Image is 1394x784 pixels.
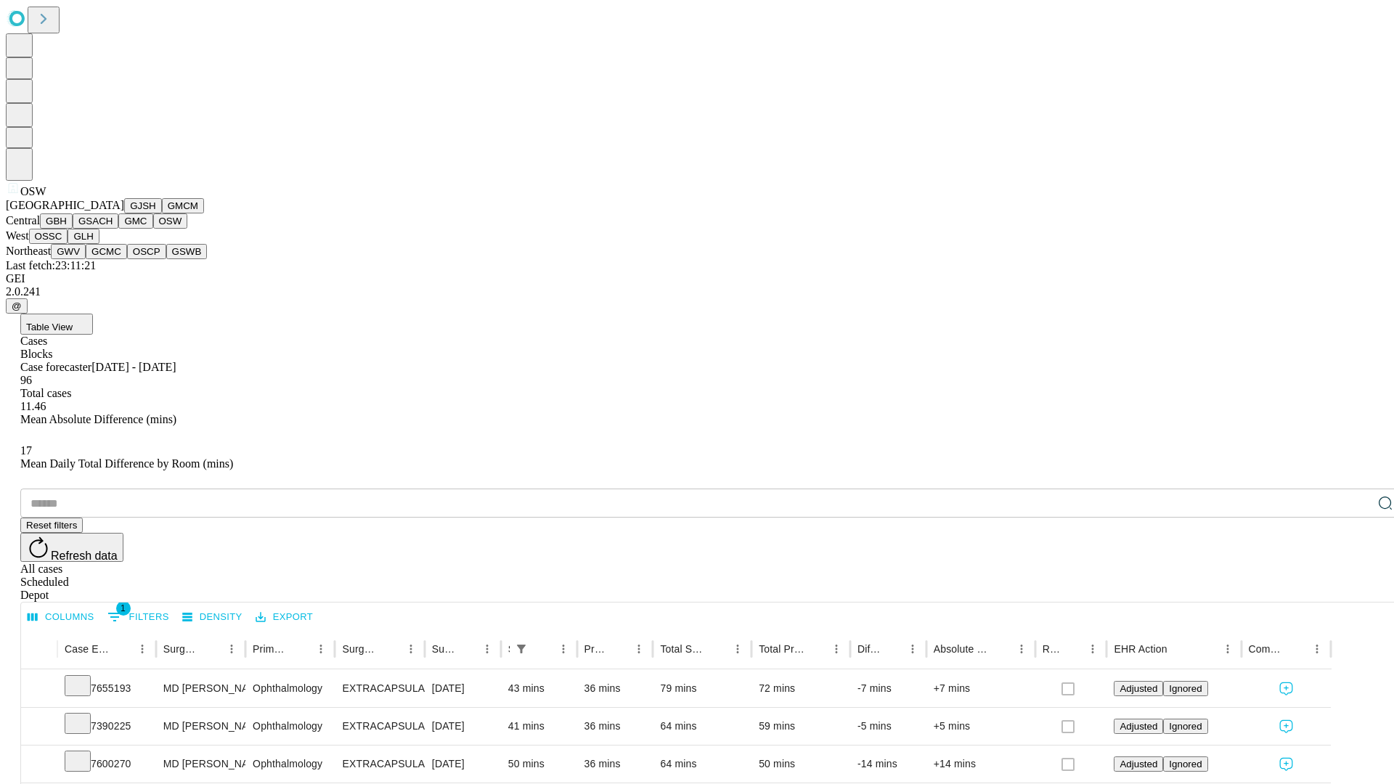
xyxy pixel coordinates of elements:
[20,185,46,197] span: OSW
[826,639,847,659] button: Menu
[584,746,646,783] div: 36 mins
[759,670,843,707] div: 72 mins
[65,708,149,745] div: 7390225
[20,518,83,533] button: Reset filters
[759,746,843,783] div: 50 mins
[1169,759,1202,769] span: Ignored
[1114,756,1163,772] button: Adjusted
[6,199,124,211] span: [GEOGRAPHIC_DATA]
[511,639,531,659] div: 1 active filter
[608,639,629,659] button: Sort
[1218,639,1238,659] button: Menu
[1120,721,1157,732] span: Adjusted
[6,259,96,271] span: Last fetch: 23:11:21
[508,708,570,745] div: 41 mins
[1083,639,1103,659] button: Menu
[934,746,1028,783] div: +14 mins
[1114,719,1163,734] button: Adjusted
[342,643,378,655] div: Surgery Name
[29,229,68,244] button: OSSC
[253,670,327,707] div: Ophthalmology
[432,670,494,707] div: [DATE]
[1169,721,1202,732] span: Ignored
[51,244,86,259] button: GWV
[163,746,238,783] div: MD [PERSON_NAME]
[6,214,40,226] span: Central
[6,245,51,257] span: Northeast
[40,213,73,229] button: GBH
[124,198,162,213] button: GJSH
[857,670,919,707] div: -7 mins
[432,746,494,783] div: [DATE]
[162,198,204,213] button: GMCM
[857,708,919,745] div: -5 mins
[163,643,200,655] div: Surgeon Name
[24,606,98,629] button: Select columns
[252,606,317,629] button: Export
[20,314,93,335] button: Table View
[12,301,22,311] span: @
[20,400,46,412] span: 11.46
[1120,683,1157,694] span: Adjusted
[20,533,123,562] button: Refresh data
[65,643,110,655] div: Case Epic Id
[508,643,510,655] div: Scheduled In Room Duration
[163,670,238,707] div: MD [PERSON_NAME]
[759,643,804,655] div: Total Predicted Duration
[432,643,455,655] div: Surgery Date
[553,639,574,659] button: Menu
[511,639,531,659] button: Show filters
[806,639,826,659] button: Sort
[934,643,990,655] div: Absolute Difference
[380,639,401,659] button: Sort
[26,520,77,531] span: Reset filters
[1169,683,1202,694] span: Ignored
[221,639,242,659] button: Menu
[20,413,176,425] span: Mean Absolute Difference (mins)
[112,639,132,659] button: Sort
[508,746,570,783] div: 50 mins
[342,670,417,707] div: EXTRACAPSULAR CATARACT REMOVAL WITH [MEDICAL_DATA]
[342,708,417,745] div: EXTRACAPSULAR CATARACT REMOVAL WITH [MEDICAL_DATA]
[6,298,28,314] button: @
[104,605,173,629] button: Show filters
[6,229,29,242] span: West
[253,643,289,655] div: Primary Service
[51,550,118,562] span: Refresh data
[1307,639,1327,659] button: Menu
[65,746,149,783] div: 7600270
[6,285,1388,298] div: 2.0.241
[629,639,649,659] button: Menu
[727,639,748,659] button: Menu
[584,670,646,707] div: 36 mins
[116,601,131,616] span: 1
[508,670,570,707] div: 43 mins
[584,708,646,745] div: 36 mins
[127,244,166,259] button: OSCP
[179,606,246,629] button: Density
[882,639,902,659] button: Sort
[533,639,553,659] button: Sort
[991,639,1011,659] button: Sort
[166,244,208,259] button: GSWB
[1114,643,1167,655] div: EHR Action
[28,714,50,740] button: Expand
[28,752,50,777] button: Expand
[26,322,73,332] span: Table View
[20,374,32,386] span: 96
[253,746,327,783] div: Ophthalmology
[1287,639,1307,659] button: Sort
[20,361,91,373] span: Case forecaster
[65,670,149,707] div: 7655193
[311,639,331,659] button: Menu
[401,639,421,659] button: Menu
[1114,681,1163,696] button: Adjusted
[68,229,99,244] button: GLH
[902,639,923,659] button: Menu
[86,244,127,259] button: GCMC
[1043,643,1061,655] div: Resolved in EHR
[253,708,327,745] div: Ophthalmology
[73,213,118,229] button: GSACH
[290,639,311,659] button: Sort
[857,643,881,655] div: Difference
